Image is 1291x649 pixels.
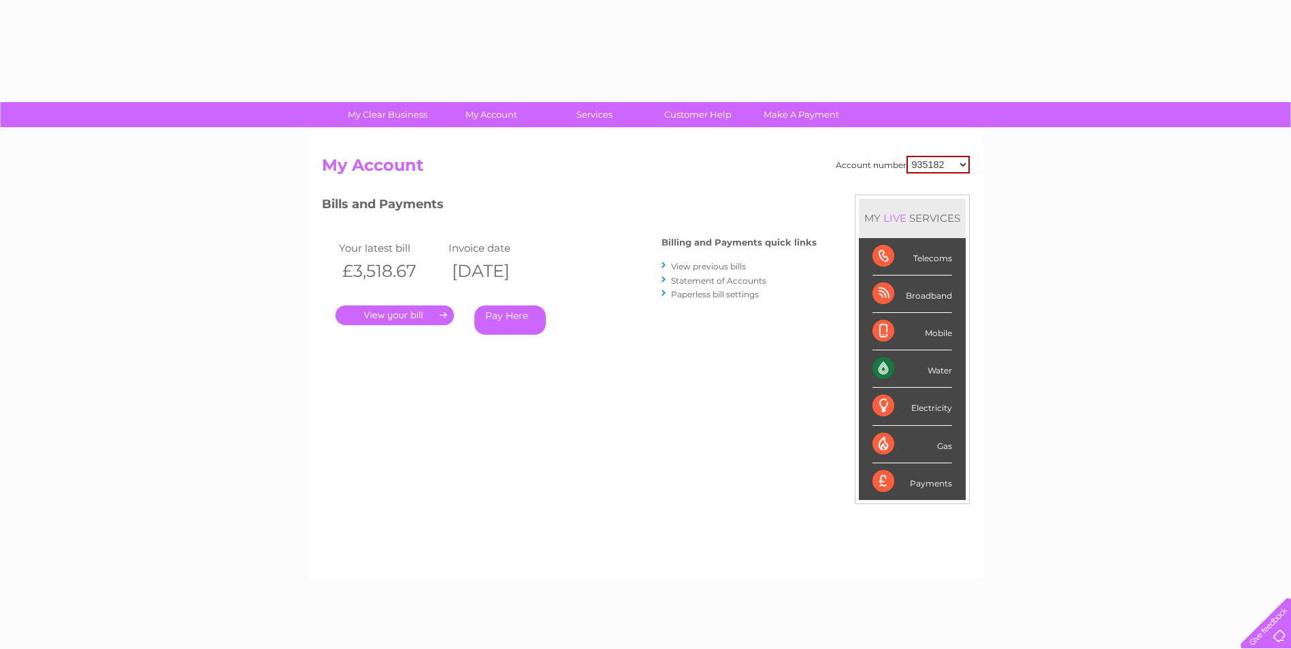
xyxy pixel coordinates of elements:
div: Gas [872,426,952,463]
a: My Clear Business [331,102,444,127]
a: . [336,305,454,325]
a: Services [538,102,651,127]
td: Your latest bill [336,239,445,257]
h4: Billing and Payments quick links [661,237,817,248]
a: Pay Here [474,305,546,335]
div: Water [872,350,952,388]
th: £3,518.67 [336,257,445,285]
div: Telecoms [872,238,952,276]
h3: Bills and Payments [322,195,817,218]
h2: My Account [322,156,970,182]
div: Broadband [872,276,952,313]
a: Statement of Accounts [671,276,766,286]
th: [DATE] [445,257,555,285]
div: Electricity [872,388,952,425]
a: Paperless bill settings [671,289,759,299]
div: MY SERVICES [859,199,966,237]
a: My Account [435,102,547,127]
div: Account number [836,156,970,173]
td: Invoice date [445,239,555,257]
div: Payments [872,463,952,500]
a: Make A Payment [745,102,857,127]
div: Mobile [872,313,952,350]
a: Customer Help [642,102,754,127]
a: View previous bills [671,261,746,271]
div: LIVE [881,212,909,224]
